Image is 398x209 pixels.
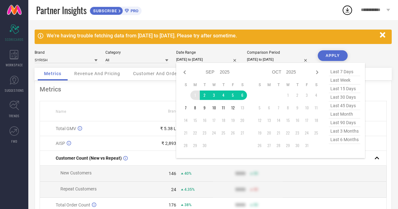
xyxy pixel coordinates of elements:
[181,128,190,138] td: Sun Sep 21 2025
[293,103,302,113] td: Thu Oct 09 2025
[302,103,311,113] td: Fri Oct 10 2025
[311,103,321,113] td: Sat Oct 11 2025
[302,116,311,125] td: Fri Oct 17 2025
[247,50,310,55] div: Comparison Period
[254,187,258,192] span: 50
[302,82,311,87] th: Friday
[264,82,274,87] th: Monday
[56,109,66,114] span: Name
[228,82,238,87] th: Friday
[329,135,360,144] span: last 6 months
[311,128,321,138] td: Sat Oct 25 2025
[318,50,348,61] button: APPLY
[200,141,209,150] td: Tue Sep 30 2025
[228,91,238,100] td: Fri Sep 05 2025
[264,103,274,113] td: Mon Oct 06 2025
[329,76,360,85] span: last week
[329,118,360,127] span: last 90 days
[313,69,321,76] div: Next month
[200,116,209,125] td: Tue Sep 16 2025
[60,170,92,175] span: New Customers
[254,203,258,207] span: 50
[6,63,23,67] span: WORKSPACE
[329,85,360,93] span: last 15 days
[184,187,195,192] span: 4.35%
[200,103,209,113] td: Tue Sep 09 2025
[129,8,138,13] span: PRO
[5,88,24,93] span: SUGGESTIONS
[293,82,302,87] th: Thursday
[133,71,181,76] span: Customer And Orders
[238,128,247,138] td: Sat Sep 27 2025
[283,91,293,100] td: Wed Oct 01 2025
[200,91,209,100] td: Tue Sep 02 2025
[209,128,219,138] td: Wed Sep 24 2025
[209,82,219,87] th: Wednesday
[60,186,97,191] span: Repeat Customers
[238,116,247,125] td: Sat Sep 20 2025
[293,141,302,150] td: Thu Oct 30 2025
[47,33,377,39] div: We're having trouble fetching data from [DATE] to [DATE]. Please try after sometime.
[105,50,168,55] div: Category
[238,91,247,100] td: Sat Sep 06 2025
[56,202,90,207] span: Total Order Count
[181,103,190,113] td: Sun Sep 07 2025
[329,102,360,110] span: last 45 days
[9,113,20,118] span: TRENDS
[254,171,258,176] span: 50
[311,82,321,87] th: Saturday
[255,82,264,87] th: Sunday
[219,116,228,125] td: Thu Sep 18 2025
[176,50,239,55] div: Date Range
[35,50,98,55] div: Brand
[90,8,119,13] span: SUBSCRIBE
[228,103,238,113] td: Fri Sep 12 2025
[209,116,219,125] td: Wed Sep 17 2025
[283,141,293,150] td: Wed Oct 29 2025
[181,69,188,76] div: Previous month
[329,110,360,118] span: last month
[181,141,190,150] td: Sun Sep 28 2025
[283,103,293,113] td: Wed Oct 08 2025
[274,82,283,87] th: Tuesday
[184,203,192,207] span: 38%
[219,82,228,87] th: Thursday
[255,141,264,150] td: Sun Oct 26 2025
[74,71,120,76] span: Revenue And Pricing
[209,103,219,113] td: Wed Sep 10 2025
[176,56,239,63] input: Select date range
[190,91,200,100] td: Mon Sep 01 2025
[161,141,176,146] div: ₹ 2,893
[235,187,245,192] div: 9999
[283,116,293,125] td: Wed Oct 15 2025
[293,116,302,125] td: Thu Oct 16 2025
[219,91,228,100] td: Thu Sep 04 2025
[274,141,283,150] td: Tue Oct 28 2025
[40,85,387,93] div: Metrics
[228,116,238,125] td: Fri Sep 19 2025
[219,103,228,113] td: Thu Sep 11 2025
[169,202,176,207] div: 176
[190,82,200,87] th: Monday
[293,91,302,100] td: Thu Oct 02 2025
[184,171,192,176] span: 40%
[274,128,283,138] td: Tue Oct 21 2025
[11,139,17,144] span: FWD
[56,141,65,146] span: AISP
[311,116,321,125] td: Sat Oct 18 2025
[329,68,360,76] span: last 7 days
[247,56,310,63] input: Select comparison period
[190,128,200,138] td: Mon Sep 22 2025
[255,103,264,113] td: Sun Oct 05 2025
[283,82,293,87] th: Wednesday
[219,128,228,138] td: Thu Sep 25 2025
[181,116,190,125] td: Sun Sep 14 2025
[56,126,76,131] span: Total GMV
[235,202,245,207] div: 9999
[283,128,293,138] td: Wed Oct 22 2025
[302,91,311,100] td: Fri Oct 03 2025
[302,141,311,150] td: Fri Oct 31 2025
[293,128,302,138] td: Thu Oct 23 2025
[302,128,311,138] td: Fri Oct 24 2025
[255,128,264,138] td: Sun Oct 19 2025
